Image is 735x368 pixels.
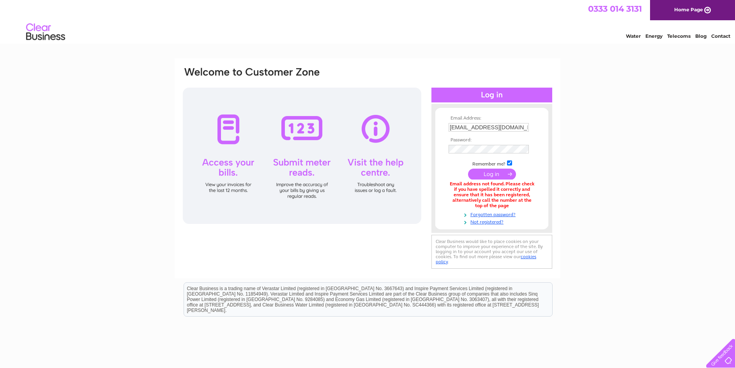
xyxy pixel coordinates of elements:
a: Forgotten password? [449,210,537,218]
a: Blog [695,33,707,39]
div: Clear Business is a trading name of Verastar Limited (registered in [GEOGRAPHIC_DATA] No. 3667643... [184,4,552,38]
th: Email Address: [447,116,537,121]
div: Clear Business would like to place cookies on your computer to improve your experience of the sit... [431,235,552,269]
a: Not registered? [449,218,537,225]
a: Telecoms [667,33,691,39]
td: Remember me? [447,159,537,167]
th: Password: [447,137,537,143]
a: 0333 014 3131 [588,4,642,14]
div: Email address not found. Please check if you have spelled it correctly and ensure that it has bee... [449,181,535,208]
img: logo.png [26,20,65,44]
a: cookies policy [436,254,536,264]
input: Submit [468,169,516,180]
a: Energy [645,33,663,39]
a: Contact [711,33,730,39]
a: Water [626,33,641,39]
